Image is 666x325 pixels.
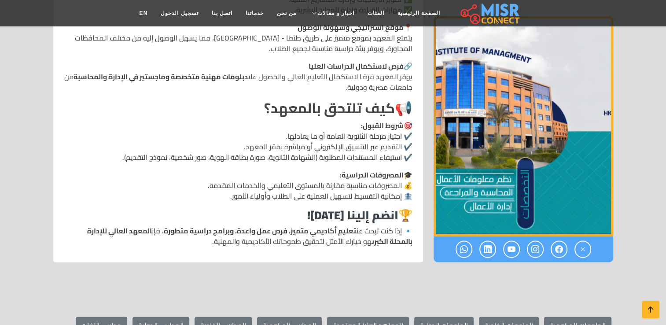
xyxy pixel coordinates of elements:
[205,5,239,22] a: اتصل بنا
[434,16,613,236] div: 1 / 1
[64,61,412,92] p: 🔗 يوفر المعهد فرصًا لاستكمال التعليم العالي والحصول على من جامعات مصرية ودولية.
[391,5,447,22] a: الصفحة الرئيسية
[64,225,412,247] p: 🔹 إذا كنت تبحث عن ، فإن هو خيارك الأمثل لتحقيق طموحاتك الأكاديمية والمهنية.
[74,70,248,83] strong: دبلومات مهنية متخصصة وماجستير في الإدارة والمحاسبة
[270,5,303,22] a: من نحن
[154,5,205,22] a: تسجيل الدخول
[239,5,270,22] a: خدماتنا
[309,59,404,73] strong: فرص لاستكمال الدراسات العليا
[64,120,412,162] p: 🎯 ✔️ اجتياز مرحلة الثانوية العامة أو ما يعادلها. ✔️ التقديم عبر التنسيق الإلكتروني أو مباشرة بمقر...
[460,2,519,24] img: main.misr_connect
[307,204,398,226] strong: انضم إلينا [DATE]!
[303,5,361,22] a: اخبار و مقالات
[164,224,357,237] strong: تعليم أكاديمي متميز، فرص عمل واعدة، وبرامج دراسية متطورة
[64,170,412,201] p: 🎓 💰 المصروفات مناسبة مقارنة بالمستوى التعليمي والخدمات المقدمة. 🏦 إمكانية التقسيط لتسهيل العملية ...
[361,119,404,132] strong: شروط القبول:
[434,16,613,236] img: المعهد العالي للإدارة بالمحلة الكبرى
[87,224,412,248] strong: المعهد العالي للإدارة بالمحلة الكبرى
[64,208,412,222] h3: 🏆
[64,100,412,116] h2: 📢
[340,168,404,181] strong: المصروفات الدراسية:
[64,22,412,54] p: 📍 يتمتع المعهد بموقع متميز على طريق طنطا - [GEOGRAPHIC_DATA]، مما يسهل الوصول إليه من مختلف المحا...
[361,5,391,22] a: الفئات
[133,5,155,22] a: EN
[317,9,354,17] span: اخبار و مقالات
[264,95,395,121] strong: كيف تلتحق بالمعهد؟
